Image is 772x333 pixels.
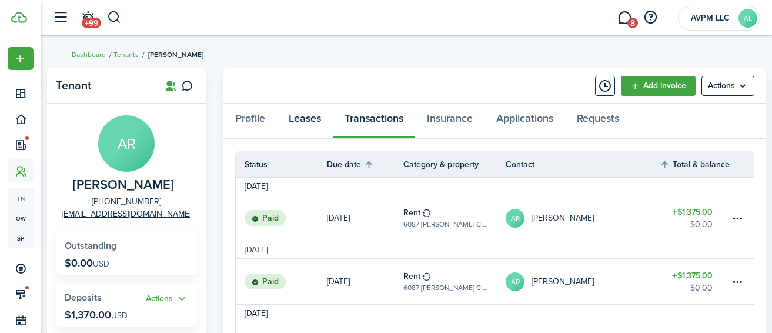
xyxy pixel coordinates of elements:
[327,275,350,288] p: [DATE]
[506,272,524,291] avatar-text: AR
[65,257,109,269] p: $0.00
[65,239,116,252] span: Outstanding
[56,79,150,92] panel-main-title: Tenant
[687,14,734,22] span: AVPM LLC
[327,157,403,171] th: Sort
[403,259,506,304] a: Rent6087 [PERSON_NAME] Cir #108 - (TJ)
[245,274,286,290] status: Paid
[701,76,754,96] menu-btn: Actions
[8,208,34,228] a: ow
[148,49,203,60] span: [PERSON_NAME]
[8,47,34,70] button: Open menu
[403,195,506,241] a: Rent6087 [PERSON_NAME] Cir #108 - (TJ)
[690,282,713,294] table-amount-description: $0.00
[506,209,524,228] avatar-text: AR
[327,212,350,224] p: [DATE]
[672,269,713,282] table-amount-title: $1,375.00
[327,259,403,304] a: [DATE]
[76,3,99,33] a: Notifications
[506,158,660,171] th: Contact
[236,259,327,304] a: Paid
[660,259,730,304] a: $1,375.00$0.00
[484,104,565,139] a: Applications
[738,9,757,28] avatar-text: AL
[93,258,109,270] span: USD
[73,178,174,192] span: Aura Rivamonte
[403,282,488,293] table-subtitle: 6087 [PERSON_NAME] Cir #108 - (TJ)
[146,292,188,306] button: Actions
[660,195,730,241] a: $1,375.00$0.00
[146,292,188,306] button: Open menu
[49,6,72,29] button: Open sidebar
[403,270,420,282] table-info-title: Rent
[82,18,101,28] span: +99
[236,244,276,256] td: [DATE]
[107,8,122,28] button: Search
[595,76,615,96] button: Timeline
[8,188,34,208] a: tn
[245,210,286,227] status: Paid
[532,214,594,223] table-profile-info-text: [PERSON_NAME]
[92,195,161,208] a: [PHONE_NUMBER]
[236,195,327,241] a: Paid
[621,76,696,96] a: Add invoice
[327,195,403,241] a: [DATE]
[65,309,128,321] p: $1,370.00
[506,195,660,241] a: AR[PERSON_NAME]
[8,228,34,248] a: sp
[565,104,631,139] a: Requests
[532,277,594,287] table-profile-info-text: [PERSON_NAME]
[65,291,102,304] span: Deposits
[403,207,420,219] table-info-title: Rent
[672,206,713,218] table-amount-title: $1,375.00
[111,309,128,322] span: USD
[236,307,276,319] td: [DATE]
[415,104,484,139] a: Insurance
[690,218,713,231] table-amount-description: $0.00
[62,208,191,220] a: [EMAIL_ADDRESS][DOMAIN_NAME]
[701,76,754,96] button: Open menu
[236,158,327,171] th: Status
[236,180,276,192] td: [DATE]
[506,259,660,304] a: AR[PERSON_NAME]
[113,49,139,60] a: Tenants
[640,8,660,28] button: Open resource center
[11,12,27,23] img: TenantCloud
[223,104,277,139] a: Profile
[98,115,155,172] avatar-text: AR
[627,18,638,28] span: 8
[403,158,506,171] th: Category & property
[613,3,636,33] a: Messaging
[72,49,106,60] a: Dashboard
[403,219,488,229] table-subtitle: 6087 [PERSON_NAME] Cir #108 - (TJ)
[660,157,730,171] th: Sort
[277,104,333,139] a: Leases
